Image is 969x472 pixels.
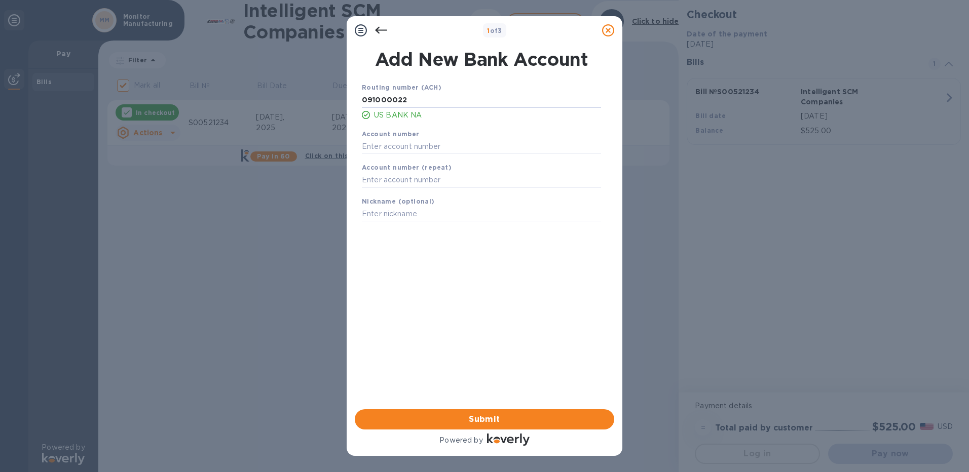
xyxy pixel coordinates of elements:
b: of 3 [487,27,502,34]
span: Submit [363,413,606,425]
b: Account number [362,130,420,138]
input: Enter routing number [362,93,601,108]
p: US BANK NA [374,110,601,121]
input: Enter account number [362,173,601,188]
p: Powered by [439,435,482,446]
b: Nickname (optional) [362,198,435,205]
input: Enter nickname [362,207,601,222]
b: Account number (repeat) [362,164,452,171]
button: Submit [355,409,614,429]
span: 1 [487,27,490,34]
img: Logo [487,434,530,446]
h1: Add New Bank Account [356,49,607,70]
b: Routing number (ACH) [362,84,441,91]
input: Enter account number [362,139,601,154]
